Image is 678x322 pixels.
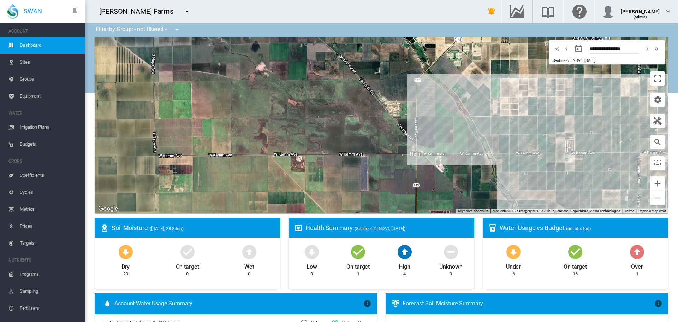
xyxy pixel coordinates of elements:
[350,243,367,260] md-icon: icon-checkbox-marked-circle
[458,209,488,213] button: Keyboard shortcuts
[450,271,452,277] div: 0
[396,243,413,260] md-icon: icon-arrow-up-bold-circle
[8,254,79,266] span: NUTRIENTS
[357,271,359,277] div: 1
[493,209,620,213] span: Map data ©2025 Imagery ©2025 Airbus, Landsat / Copernicus, Maxar Technologies
[99,6,180,16] div: [PERSON_NAME] Farms
[303,243,320,260] md-icon: icon-arrow-down-bold-circle
[563,45,570,53] md-icon: icon-chevron-left
[355,226,406,231] span: (Sentinel-2 | NDVI, [DATE])
[505,243,522,260] md-icon: icon-arrow-down-bold-circle
[654,299,662,308] md-icon: icon-information
[634,15,647,19] span: (Admin)
[500,223,662,232] div: Water Usage vs Budget
[20,71,79,88] span: Groups
[346,260,370,271] div: On target
[20,201,79,218] span: Metrics
[310,271,313,277] div: 0
[601,4,615,18] img: profile.jpg
[638,209,666,213] a: Report a map error
[96,204,120,213] img: Google
[484,4,499,18] button: icon-bell-ring
[8,25,79,37] span: ACCOUNT
[150,226,184,231] span: ([DATE], 23 Sites)
[186,271,189,277] div: 0
[621,5,660,12] div: [PERSON_NAME]
[403,271,406,277] div: 4
[629,243,646,260] md-icon: icon-arrow-up-bold-circle
[636,271,638,277] div: 1
[20,119,79,136] span: Irrigation Plans
[114,300,363,308] span: Account Water Usage Summary
[112,223,274,232] div: Soil Moisture
[20,54,79,71] span: Sites
[305,223,468,232] div: Health Summary
[653,138,662,146] md-icon: icon-magnify
[403,300,654,308] div: Forecast Soil Moisture Summary
[391,299,400,308] md-icon: icon-thermometer-lines
[173,25,181,34] md-icon: icon-menu-down
[652,45,661,53] button: icon-chevron-double-right
[24,7,42,16] span: SWAN
[553,45,561,53] md-icon: icon-chevron-double-left
[571,42,585,56] button: md-calendar
[179,243,196,260] md-icon: icon-checkbox-marked-circle
[488,224,497,232] md-icon: icon-cup-water
[20,266,79,283] span: Programs
[244,260,254,271] div: Wet
[643,45,652,53] button: icon-chevron-right
[96,204,120,213] a: Open this area in Google Maps (opens a new window)
[20,300,79,317] span: Fertilisers
[100,224,109,232] md-icon: icon-map-marker-radius
[180,4,194,18] button: icon-menu-down
[582,58,595,63] span: | [DATE]
[650,71,665,86] button: Toggle fullscreen view
[653,95,662,104] md-icon: icon-cog
[20,283,79,300] span: Sampling
[20,167,79,184] span: Coefficients
[567,243,584,260] md-icon: icon-checkbox-marked-circle
[294,224,303,232] md-icon: icon-heart-box-outline
[571,7,588,16] md-icon: Click here for help
[573,271,578,277] div: 16
[508,7,525,16] md-icon: Go to the Data Hub
[562,45,571,53] button: icon-chevron-left
[248,271,250,277] div: 0
[90,23,186,37] div: Filter by Group: - not filtered -
[540,7,557,16] md-icon: Search the knowledge base
[123,271,128,277] div: 23
[643,45,651,53] md-icon: icon-chevron-right
[71,7,79,16] md-icon: icon-pin
[624,209,634,213] a: Terms
[631,260,643,271] div: Over
[553,45,562,53] button: icon-chevron-double-left
[363,299,371,308] md-icon: icon-information
[564,260,587,271] div: On target
[183,7,191,16] md-icon: icon-menu-down
[566,226,591,231] span: (no. of sites)
[20,136,79,153] span: Budgets
[20,37,79,54] span: Dashboard
[650,176,665,191] button: Zoom in
[307,260,317,271] div: Low
[650,156,665,170] button: icon-select-all
[20,88,79,105] span: Equipment
[241,243,258,260] md-icon: icon-arrow-up-bold-circle
[506,260,521,271] div: Under
[512,271,515,277] div: 6
[487,7,496,16] md-icon: icon-bell-ring
[653,159,662,168] md-icon: icon-select-all
[103,299,112,308] md-icon: icon-water
[553,58,581,63] span: Sentinel-2 | NDVI
[650,135,665,149] button: icon-magnify
[650,93,665,107] button: icon-cog
[20,218,79,235] span: Prices
[664,7,672,16] md-icon: icon-chevron-down
[20,235,79,252] span: Targets
[653,45,660,53] md-icon: icon-chevron-double-right
[442,243,459,260] md-icon: icon-minus-circle
[20,184,79,201] span: Cycles
[650,191,665,205] button: Zoom out
[121,260,130,271] div: Dry
[170,23,184,37] button: icon-menu-down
